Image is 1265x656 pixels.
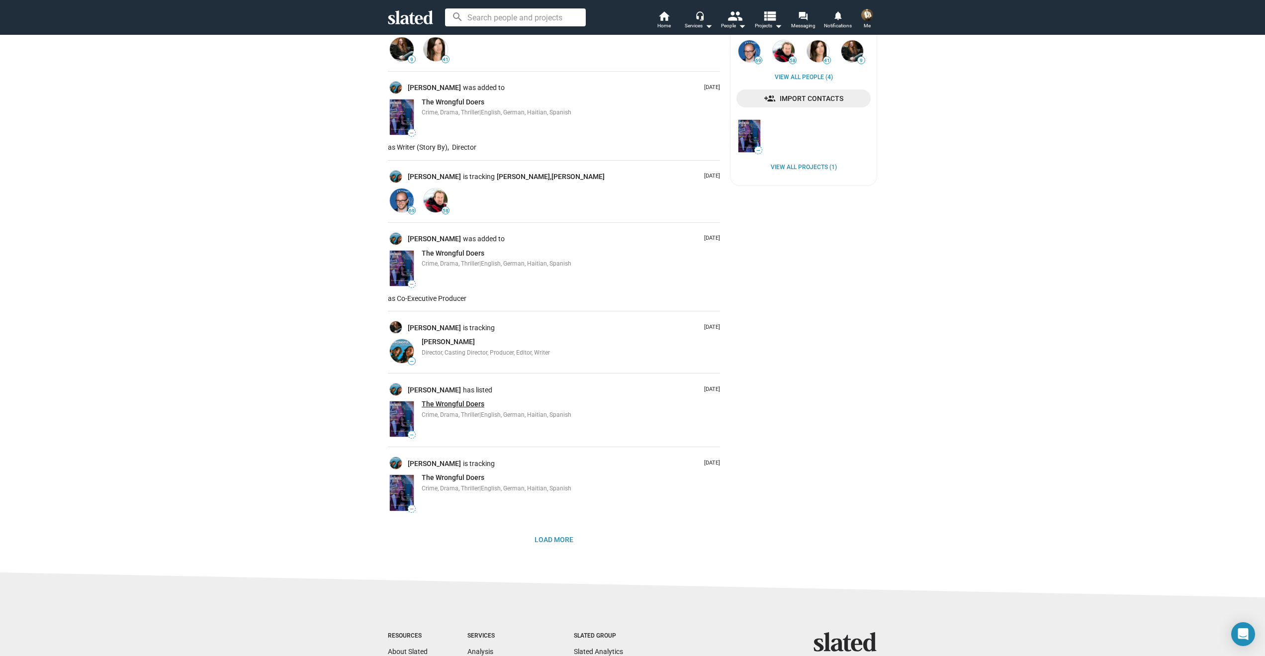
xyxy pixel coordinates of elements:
[463,83,507,93] span: was added to
[390,37,414,61] img: Mike Hall
[574,632,641,640] div: Slated Group
[422,337,475,347] a: [PERSON_NAME]
[700,324,720,331] p: [DATE]
[390,475,414,510] img: The Wrongful Doers
[755,148,762,153] span: —
[791,20,815,32] span: Messaging
[798,11,808,20] mat-icon: forum
[422,349,550,356] span: Director, Casting Director, Producer, Editor, Writer
[841,40,863,62] img: Mike Hall
[388,632,428,640] div: Resources
[422,485,479,492] span: Crime, Drama, Thriller
[422,249,484,258] a: The Wrongful Doers
[422,400,484,408] span: The Wrongful Doers
[716,10,751,32] button: People
[823,58,830,64] span: 41
[700,386,720,393] p: [DATE]
[738,120,760,152] img: The Wrongful Doers
[390,339,414,363] img: Gail Blatt
[424,37,448,61] img: Rena Ronson
[390,251,414,286] img: The Wrongful Doers
[703,20,715,32] mat-icon: arrow_drop_down
[700,173,720,180] p: [DATE]
[807,40,829,62] img: Rena Ronson
[422,97,484,107] a: The Wrongful Doers
[479,485,481,492] span: |
[481,260,571,267] span: English, German, Haitian, Spanish
[422,260,479,267] span: Crime, Drama, Thriller
[727,8,742,23] mat-icon: people
[390,233,402,245] img: Gail Blatt
[755,20,782,32] span: Projects
[789,58,796,64] span: 58
[551,173,605,181] span: [PERSON_NAME]
[463,459,497,469] span: is tracking
[422,98,484,106] span: The Wrongful Doers
[574,648,623,656] a: Slated Analytics
[861,9,873,21] img: Andrew Lillion
[820,10,855,32] a: Notifications
[497,173,551,181] span: [PERSON_NAME],
[481,109,571,116] span: English, German, Haitian, Spanish
[855,7,879,33] button: Andrew LillionMe
[463,172,497,182] span: is tracking
[755,58,762,64] span: 69
[681,10,716,32] button: Services
[1231,622,1255,646] div: Open Intercom Messenger
[388,143,720,152] p: as Writer (Story By), Director
[390,188,414,212] img: Damon Lindelof
[497,172,551,182] a: [PERSON_NAME],
[390,171,402,183] img: Gail Blatt
[463,323,497,333] span: is tracking
[422,109,479,116] span: Crime, Drama, Thriller
[424,188,448,212] img: Ralph Winter
[388,249,416,288] a: The Wrongful Doers
[467,632,534,640] div: Services
[408,359,415,364] span: —
[527,531,581,549] button: Load More
[408,459,463,469] a: [PERSON_NAME]
[422,399,484,409] a: The Wrongful Doers
[390,383,402,395] img: Gail Blatt
[738,40,760,62] img: Damon Lindelof
[771,164,837,172] a: View all Projects (1)
[479,411,481,418] span: |
[775,74,833,82] a: View all People (4)
[657,20,671,32] span: Home
[463,234,507,244] span: was added to
[408,323,463,333] a: [PERSON_NAME]
[551,172,605,182] a: [PERSON_NAME]
[824,20,852,32] span: Notifications
[408,506,415,512] span: —
[445,8,586,26] input: Search people and projects
[479,260,481,267] span: |
[772,20,784,32] mat-icon: arrow_drop_down
[858,58,865,64] span: 9
[408,172,463,182] a: [PERSON_NAME]
[390,321,402,333] img: Mike Hall
[408,130,415,136] span: —
[481,485,571,492] span: English, German, Haitian, Spanish
[408,208,415,214] span: 69
[442,57,449,63] span: 41
[700,84,720,92] p: [DATE]
[762,8,777,23] mat-icon: view_list
[408,385,463,395] a: [PERSON_NAME]
[535,531,573,549] span: Load More
[408,57,415,63] span: 9
[481,411,571,418] span: English, German, Haitian, Spanish
[751,10,786,32] button: Projects
[786,10,820,32] a: Messaging
[388,399,416,439] a: The Wrongful Doers
[736,90,871,107] a: Import Contacts
[390,401,414,437] img: The Wrongful Doers
[864,20,871,32] span: Me
[744,90,863,107] span: Import Contacts
[388,648,428,656] a: About Slated
[736,20,748,32] mat-icon: arrow_drop_down
[695,11,704,20] mat-icon: headset_mic
[467,648,493,656] a: Analysis
[736,118,762,154] a: The Wrongful Doers
[388,97,416,137] a: The Wrongful Doers
[646,10,681,32] a: Home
